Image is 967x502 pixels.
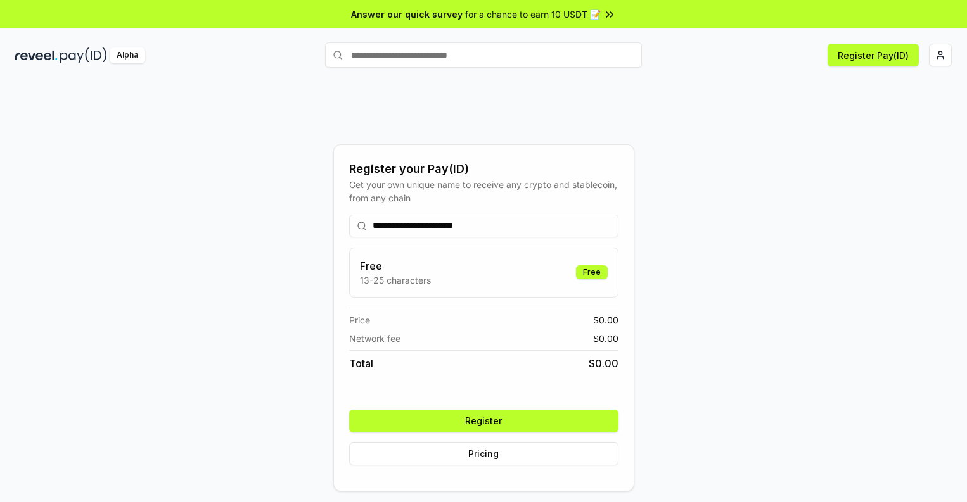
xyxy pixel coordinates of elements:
[593,313,618,327] span: $ 0.00
[576,265,608,279] div: Free
[349,178,618,204] div: Get your own unique name to receive any crypto and stablecoin, from any chain
[349,160,618,178] div: Register your Pay(ID)
[349,410,618,432] button: Register
[593,332,618,345] span: $ 0.00
[351,8,463,21] span: Answer our quick survey
[349,332,400,345] span: Network fee
[110,47,145,63] div: Alpha
[828,44,919,66] button: Register Pay(ID)
[589,356,618,371] span: $ 0.00
[360,258,431,273] h3: Free
[465,8,601,21] span: for a chance to earn 10 USDT 📝
[349,356,373,371] span: Total
[15,47,58,63] img: reveel_dark
[349,313,370,327] span: Price
[60,47,107,63] img: pay_id
[349,442,618,465] button: Pricing
[360,273,431,287] p: 13-25 characters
